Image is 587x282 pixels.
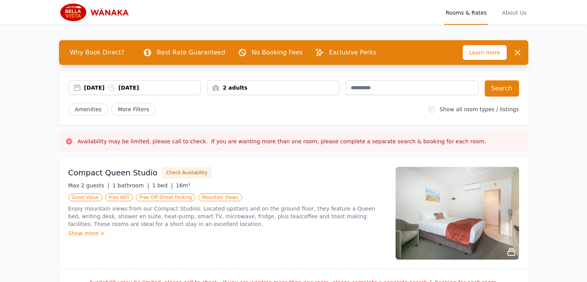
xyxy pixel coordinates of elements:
[68,194,102,201] span: Great Value
[440,106,519,112] label: Show all room types / listings
[68,182,110,189] span: Max 2 guests |
[68,167,158,178] h3: Compact Queen Studio
[136,194,195,201] span: Free Off-Street Parking
[84,84,201,92] div: [DATE] [DATE]
[111,103,156,116] span: More Filters
[252,48,303,57] p: No Booking Fees
[329,48,376,57] p: Exclusive Perks
[68,229,386,237] div: Show more >
[59,3,133,22] img: Bella Vista Wanaka
[485,80,519,97] button: Search
[68,103,108,116] button: Amenities
[198,194,242,201] span: Mountain Views
[463,45,507,60] span: Learn more
[78,138,486,145] h3: Availability may be limited, please call to check. If you are wanting more than one room, please ...
[112,182,149,189] span: 1 bathroom |
[152,182,173,189] span: 1 bed |
[162,167,211,178] button: Check Availability
[157,48,225,57] p: Best Rate Guaranteed
[64,45,131,60] span: Why Book Direct?
[207,84,339,92] div: 2 adults
[176,182,190,189] span: 16m²
[68,205,386,228] p: Enjoy mountain views from our Compact Studios. Located upstairs and on the ground floor, they fea...
[105,194,133,201] span: Free WiFi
